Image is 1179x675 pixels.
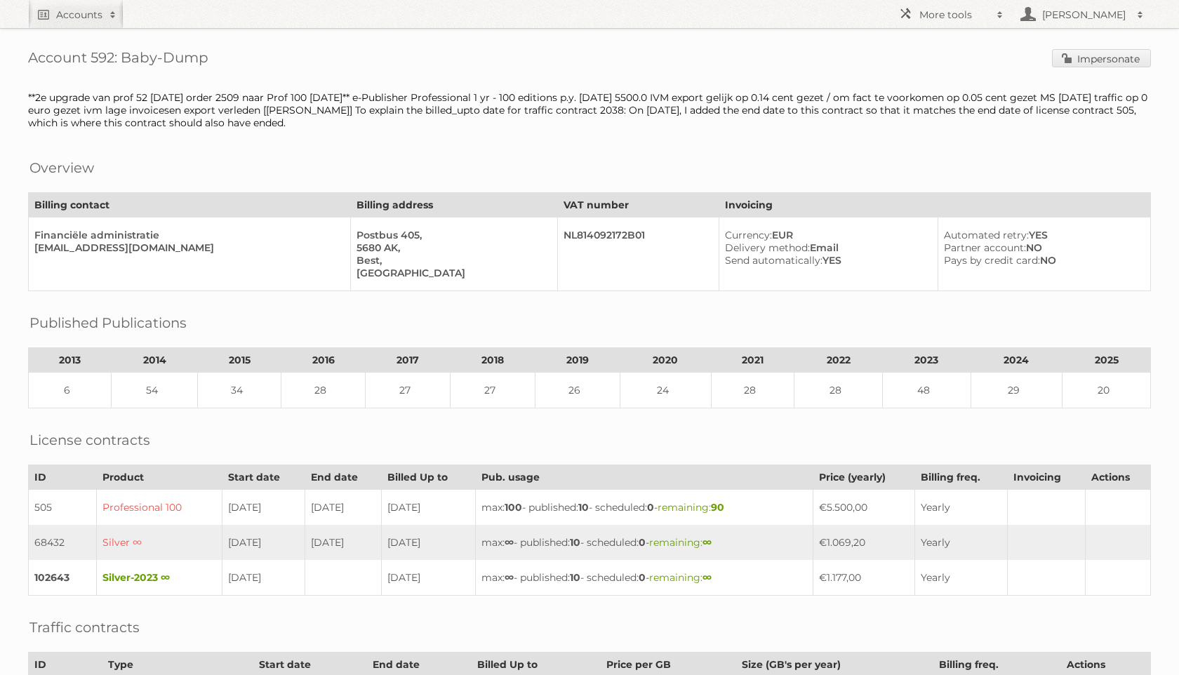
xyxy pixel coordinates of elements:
h2: Accounts [56,8,102,22]
th: 2025 [1063,348,1151,373]
th: 2022 [794,348,883,373]
th: 2015 [198,348,281,373]
td: max: - published: - scheduled: - [475,560,813,596]
span: Delivery method: [725,241,810,254]
th: 2020 [620,348,712,373]
th: Billing address [351,193,557,218]
span: Pays by credit card: [944,254,1040,267]
td: 26 [535,373,620,408]
a: Impersonate [1052,49,1151,67]
th: Product [97,465,222,490]
h2: License contracts [29,429,150,450]
th: 2016 [281,348,366,373]
div: **2e upgrade van prof 52 [DATE] order 2509 naar Prof 100 [DATE]** e-Publisher Professional 1 yr -... [28,91,1151,129]
strong: ∞ [702,571,712,584]
td: [DATE] [222,490,305,526]
div: [GEOGRAPHIC_DATA] [357,267,545,279]
td: [DATE] [382,490,476,526]
th: 2021 [712,348,794,373]
td: NL814092172B01 [557,218,719,291]
td: Yearly [915,490,1008,526]
th: 2019 [535,348,620,373]
h2: More tools [919,8,990,22]
div: [EMAIL_ADDRESS][DOMAIN_NAME] [34,241,339,254]
td: [DATE] [222,560,305,596]
td: Silver-2023 ∞ [97,560,222,596]
span: Automated retry: [944,229,1029,241]
td: 28 [712,373,794,408]
th: 2014 [112,348,198,373]
div: YES [944,229,1139,241]
div: 5680 AK, [357,241,545,254]
div: Email [725,241,926,254]
span: remaining: [649,571,712,584]
td: 28 [281,373,366,408]
h2: Traffic contracts [29,617,140,638]
h2: Published Publications [29,312,187,333]
th: 2013 [29,348,112,373]
th: Billed Up to [382,465,476,490]
div: YES [725,254,926,267]
h1: Account 592: Baby-Dump [28,49,1151,70]
th: 2023 [883,348,971,373]
td: [DATE] [305,525,382,560]
td: Yearly [915,560,1008,596]
div: NO [944,241,1139,254]
th: Pub. usage [475,465,813,490]
div: NO [944,254,1139,267]
th: 2017 [366,348,451,373]
div: Financiële administratie [34,229,339,241]
td: 27 [451,373,535,408]
span: remaining: [658,501,724,514]
strong: 10 [578,501,589,514]
td: 29 [971,373,1063,408]
div: Postbus 405, [357,229,545,241]
h2: [PERSON_NAME] [1039,8,1130,22]
td: 34 [198,373,281,408]
span: Send automatically: [725,254,822,267]
td: [DATE] [382,525,476,560]
strong: 10 [570,571,580,584]
td: max: - published: - scheduled: - [475,490,813,526]
strong: 90 [711,501,724,514]
strong: 0 [647,501,654,514]
div: Best, [357,254,545,267]
td: 505 [29,490,97,526]
td: [DATE] [222,525,305,560]
strong: 0 [639,536,646,549]
td: 54 [112,373,198,408]
td: 48 [883,373,971,408]
td: 28 [794,373,883,408]
th: Billing freq. [915,465,1008,490]
strong: ∞ [505,571,514,584]
th: ID [29,465,97,490]
strong: ∞ [702,536,712,549]
th: VAT number [557,193,719,218]
span: Currency: [725,229,772,241]
th: 2024 [971,348,1063,373]
td: Yearly [915,525,1008,560]
th: Invoicing [1008,465,1085,490]
td: 68432 [29,525,97,560]
div: EUR [725,229,926,241]
td: 27 [366,373,451,408]
td: Silver ∞ [97,525,222,560]
td: €1.177,00 [813,560,914,596]
span: Partner account: [944,241,1026,254]
th: End date [305,465,382,490]
td: €1.069,20 [813,525,914,560]
td: 24 [620,373,712,408]
td: €5.500,00 [813,490,914,526]
h2: Overview [29,157,94,178]
th: Billing contact [29,193,351,218]
td: 6 [29,373,112,408]
th: Start date [222,465,305,490]
strong: 0 [639,571,646,584]
td: 102643 [29,560,97,596]
strong: 100 [505,501,522,514]
td: 20 [1063,373,1151,408]
strong: ∞ [505,536,514,549]
th: 2018 [451,348,535,373]
strong: 10 [570,536,580,549]
th: Price (yearly) [813,465,914,490]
